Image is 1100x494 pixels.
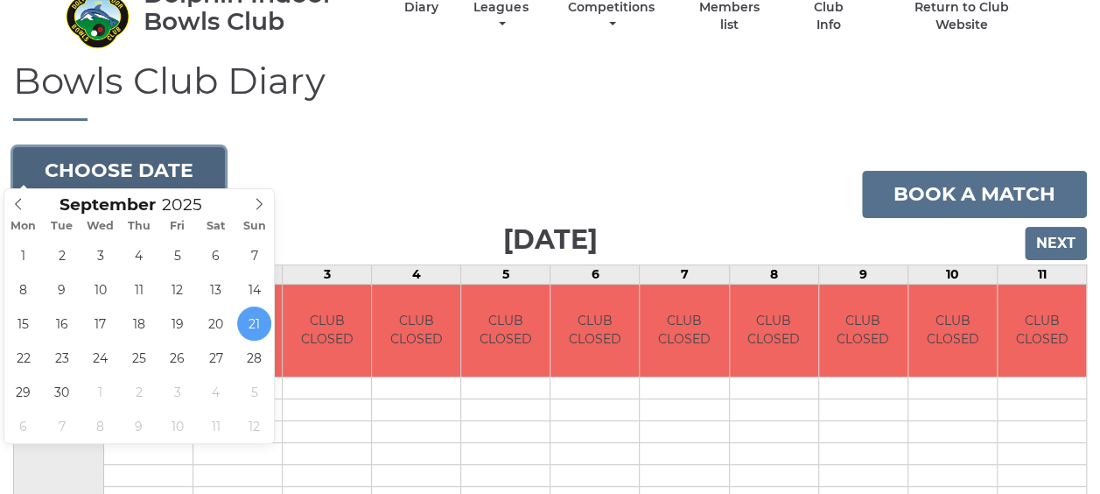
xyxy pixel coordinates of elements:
[199,238,233,272] span: September 6, 2025
[83,272,117,307] span: September 10, 2025
[1025,227,1087,260] input: Next
[199,409,233,443] span: October 11, 2025
[160,341,194,375] span: September 26, 2025
[45,375,79,409] span: September 30, 2025
[729,265,818,285] td: 8
[160,272,194,307] span: September 12, 2025
[83,409,117,443] span: October 8, 2025
[997,265,1086,285] td: 11
[122,341,156,375] span: September 25, 2025
[122,272,156,307] span: September 11, 2025
[199,307,233,341] span: September 20, 2025
[6,272,40,307] span: September 8, 2025
[640,285,728,377] td: CLUB CLOSED
[158,221,197,232] span: Fri
[160,375,194,409] span: October 3, 2025
[6,409,40,443] span: October 6, 2025
[122,238,156,272] span: September 4, 2025
[6,307,40,341] span: September 15, 2025
[199,375,233,409] span: October 4, 2025
[907,265,997,285] td: 10
[6,238,40,272] span: September 1, 2025
[6,375,40,409] span: September 29, 2025
[45,272,79,307] span: September 9, 2025
[283,285,371,377] td: CLUB CLOSED
[237,375,271,409] span: October 5, 2025
[122,307,156,341] span: September 18, 2025
[237,409,271,443] span: October 12, 2025
[83,375,117,409] span: October 1, 2025
[283,265,372,285] td: 3
[550,265,640,285] td: 6
[45,409,79,443] span: October 7, 2025
[550,285,639,377] td: CLUB CLOSED
[998,285,1086,377] td: CLUB CLOSED
[83,307,117,341] span: September 17, 2025
[122,409,156,443] span: October 9, 2025
[818,265,907,285] td: 9
[120,221,158,232] span: Thu
[160,238,194,272] span: September 5, 2025
[45,341,79,375] span: September 23, 2025
[4,221,43,232] span: Mon
[237,307,271,341] span: September 21, 2025
[160,307,194,341] span: September 19, 2025
[237,272,271,307] span: September 14, 2025
[372,265,461,285] td: 4
[730,285,818,377] td: CLUB CLOSED
[6,341,40,375] span: September 22, 2025
[13,147,225,194] button: Choose date
[237,238,271,272] span: September 7, 2025
[199,272,233,307] span: September 13, 2025
[372,285,460,377] td: CLUB CLOSED
[862,171,1087,218] a: Book a match
[160,409,194,443] span: October 10, 2025
[83,238,117,272] span: September 3, 2025
[81,221,120,232] span: Wed
[122,375,156,409] span: October 2, 2025
[819,285,907,377] td: CLUB CLOSED
[908,285,997,377] td: CLUB CLOSED
[156,194,224,215] input: Scroll to increment
[461,285,550,377] td: CLUB CLOSED
[13,60,1087,121] h1: Bowls Club Diary
[199,341,233,375] span: September 27, 2025
[461,265,550,285] td: 5
[45,307,79,341] span: September 16, 2025
[235,221,274,232] span: Sun
[45,238,79,272] span: September 2, 2025
[83,341,117,375] span: September 24, 2025
[640,265,729,285] td: 7
[60,197,156,214] span: Scroll to increment
[197,221,235,232] span: Sat
[237,341,271,375] span: September 28, 2025
[43,221,81,232] span: Tue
